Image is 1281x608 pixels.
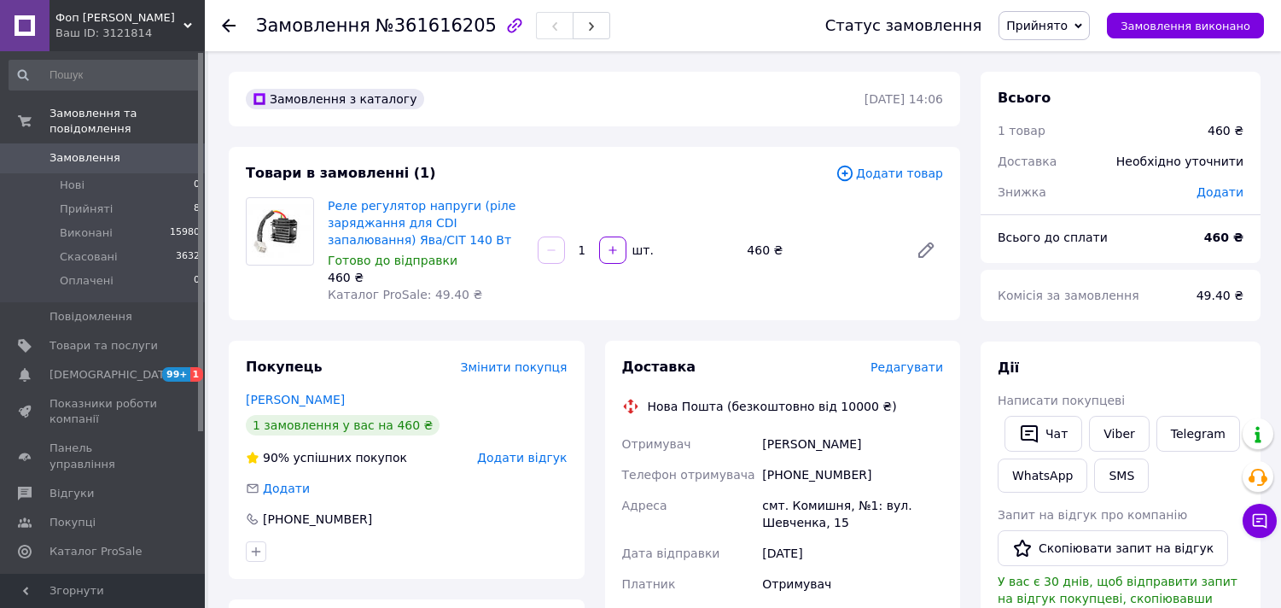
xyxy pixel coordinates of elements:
[55,10,183,26] span: Фоп Рибалка Сабіна Абілівна
[759,459,946,490] div: [PHONE_NUMBER]
[1004,416,1082,452] button: Чат
[825,17,982,34] div: Статус замовлення
[49,515,96,530] span: Покупці
[643,398,901,415] div: Нова Пошта (безкоштовно від 10000 ₴)
[190,367,204,382] span: 1
[222,17,236,34] div: Повернутися назад
[998,360,1019,376] span: Дії
[1243,504,1277,538] button: Чат з покупцем
[263,451,289,465] span: 90%
[759,538,946,569] div: [DATE]
[49,150,120,166] span: Замовлення
[998,124,1045,137] span: 1 товар
[998,155,1057,168] span: Доставка
[461,360,568,374] span: Змінити покупця
[49,441,158,471] span: Панель управління
[60,249,118,265] span: Скасовані
[328,288,482,301] span: Каталог ProSale: 49.40 ₴
[247,204,313,259] img: Реле регулятор напруги (ріле заряджання для CDI запалювання) Ява/СІТ 140 Вт
[1107,13,1264,38] button: Замовлення виконано
[49,338,158,354] span: Товари та послуги
[477,451,567,465] span: Додати відгук
[60,273,114,289] span: Оплачені
[1006,19,1068,32] span: Прийнято
[1204,231,1243,244] b: 460 ₴
[49,309,132,324] span: Повідомлення
[49,544,142,559] span: Каталог ProSale
[998,530,1228,566] button: Скопіювати запит на відгук
[194,273,200,289] span: 0
[865,92,943,106] time: [DATE] 14:06
[162,367,190,382] span: 99+
[998,90,1051,106] span: Всього
[256,15,370,36] span: Замовлення
[622,577,676,591] span: Платник
[622,359,696,375] span: Доставка
[998,289,1139,302] span: Комісія за замовлення
[176,249,200,265] span: 3632
[628,242,655,259] div: шт.
[998,508,1187,522] span: Запит на відгук про компанію
[1106,143,1254,180] div: Необхідно уточнити
[246,89,424,109] div: Замовлення з каталогу
[60,178,84,193] span: Нові
[1121,20,1250,32] span: Замовлення виконано
[261,511,374,528] div: [PHONE_NUMBER]
[194,178,200,193] span: 0
[194,202,200,217] span: 8
[246,449,407,466] div: успішних покупок
[49,367,176,383] span: [DEMOGRAPHIC_DATA]
[1156,416,1240,452] a: Telegram
[836,164,943,183] span: Додати товар
[870,360,943,374] span: Редагувати
[49,106,205,137] span: Замовлення та повідомлення
[60,225,113,241] span: Виконані
[1197,185,1243,199] span: Додати
[998,394,1125,407] span: Написати покупцеві
[998,185,1046,199] span: Знижка
[376,15,497,36] span: №361616205
[622,468,755,482] span: Телефон отримувача
[622,547,720,560] span: Дата відправки
[246,165,436,181] span: Товари в замовленні (1)
[49,396,158,427] span: Показники роботи компанії
[740,238,902,262] div: 460 ₴
[1197,289,1243,302] span: 49.40 ₴
[759,569,946,599] div: Отримувач
[998,459,1087,493] a: WhatsApp
[170,225,200,241] span: 15980
[55,26,205,41] div: Ваш ID: 3121814
[263,482,310,495] span: Додати
[1094,459,1149,493] button: SMS
[1089,416,1149,452] a: Viber
[1208,122,1243,139] div: 460 ₴
[909,233,943,267] a: Редагувати
[622,437,691,451] span: Отримувач
[246,359,323,375] span: Покупець
[246,393,345,406] a: [PERSON_NAME]
[759,490,946,538] div: смт. Комишня, №1: вул. Шевченка, 15
[622,499,667,512] span: Адреса
[759,429,946,459] div: [PERSON_NAME]
[328,269,524,286] div: 460 ₴
[328,254,457,267] span: Готово до відправки
[49,486,94,501] span: Відгуки
[9,60,201,91] input: Пошук
[328,199,515,247] a: Реле регулятор напруги (ріле заряджання для CDI запалювання) Ява/СІТ 140 Вт
[998,231,1108,244] span: Всього до сплати
[246,415,440,436] div: 1 замовлення у вас на 460 ₴
[60,202,113,217] span: Прийняті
